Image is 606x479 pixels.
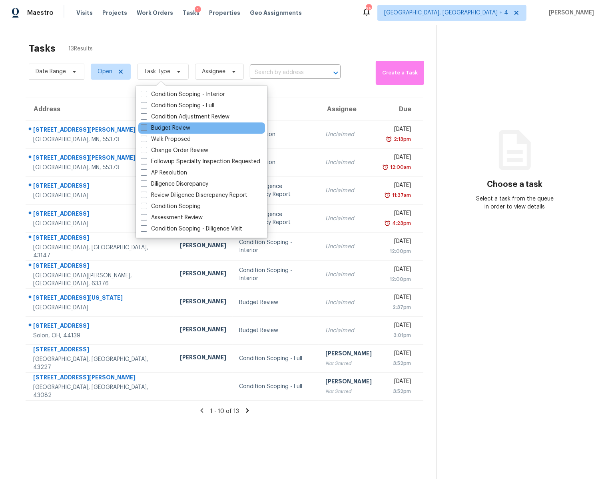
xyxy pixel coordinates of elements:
[385,247,411,255] div: 12:00pm
[33,355,167,371] div: [GEOGRAPHIC_DATA], [GEOGRAPHIC_DATA], 43227
[384,219,391,227] img: Overdue Alarm Icon
[319,98,378,120] th: Assignee
[33,234,167,244] div: [STREET_ADDRESS]
[384,191,391,199] img: Overdue Alarm Icon
[141,225,242,233] label: Condition Scoping - Diligence Visit
[325,377,372,387] div: [PERSON_NAME]
[233,98,319,120] th: Type
[382,163,389,171] img: Overdue Alarm Icon
[33,154,167,164] div: [STREET_ADDRESS][PERSON_NAME]
[180,325,226,335] div: [PERSON_NAME]
[385,181,411,191] div: [DATE]
[325,214,372,222] div: Unclaimed
[376,61,424,85] button: Create a Task
[385,275,411,283] div: 12:00pm
[33,164,167,172] div: [GEOGRAPHIC_DATA], MN, 55373
[102,9,127,17] span: Projects
[180,297,226,307] div: [PERSON_NAME]
[325,359,372,367] div: Not Started
[239,299,313,307] div: Budget Review
[325,158,372,166] div: Unclaimed
[385,359,411,367] div: 3:52pm
[33,345,167,355] div: [STREET_ADDRESS]
[141,180,208,188] label: Diligence Discrepancy
[183,10,199,16] span: Tasks
[385,209,411,219] div: [DATE]
[33,244,167,260] div: [GEOGRAPHIC_DATA], [GEOGRAPHIC_DATA], 43147
[366,5,371,13] div: 36
[385,331,411,339] div: 3:01pm
[209,9,240,17] span: Properties
[325,299,372,307] div: Unclaimed
[195,6,201,14] div: 1
[325,349,372,359] div: [PERSON_NAME]
[141,169,187,177] label: AP Resolution
[180,353,226,363] div: [PERSON_NAME]
[239,158,313,166] div: Ap Resolution
[33,136,167,144] div: [GEOGRAPHIC_DATA], MN, 55373
[141,202,201,210] label: Condition Scoping
[239,267,313,283] div: Condition Scoping - Interior
[330,67,341,78] button: Open
[141,214,203,222] label: Assessment Review
[239,210,313,226] div: Review Diligence Discrepancy Report
[385,387,411,395] div: 3:52pm
[141,158,260,166] label: Followup Specialty Inspection Requested
[384,9,508,17] span: [GEOGRAPHIC_DATA], [GEOGRAPHIC_DATA] + 4
[33,294,167,304] div: [STREET_ADDRESS][US_STATE]
[141,102,214,110] label: Condition Scoping - Full
[391,191,411,199] div: 11:37am
[33,182,167,192] div: [STREET_ADDRESS]
[250,66,318,79] input: Search by address
[33,304,167,312] div: [GEOGRAPHIC_DATA]
[385,349,411,359] div: [DATE]
[33,272,167,288] div: [GEOGRAPHIC_DATA][PERSON_NAME], [GEOGRAPHIC_DATA], 63376
[385,303,411,311] div: 2:37pm
[33,322,167,332] div: [STREET_ADDRESS]
[33,126,167,136] div: [STREET_ADDRESS][PERSON_NAME]
[33,220,167,228] div: [GEOGRAPHIC_DATA]
[385,377,411,387] div: [DATE]
[487,180,543,188] h3: Choose a task
[33,373,167,383] div: [STREET_ADDRESS][PERSON_NAME]
[385,237,411,247] div: [DATE]
[210,409,239,414] span: 1 - 10 of 13
[141,90,225,98] label: Condition Scoping - Interior
[239,182,313,198] div: Review Diligence Discrepancy Report
[385,265,411,275] div: [DATE]
[325,387,372,395] div: Not Started
[325,327,372,335] div: Unclaimed
[239,327,313,335] div: Budget Review
[476,195,554,211] div: Select a task from the queue in order to view details
[385,321,411,331] div: [DATE]
[68,45,93,53] span: 13 Results
[180,241,226,251] div: [PERSON_NAME]
[239,238,313,255] div: Condition Scoping - Interior
[239,355,313,363] div: Condition Scoping - Full
[141,113,229,121] label: Condition Adjustment Review
[239,130,313,138] div: Ap Resolution
[546,9,594,17] span: [PERSON_NAME]
[325,243,372,251] div: Unclaimed
[137,9,173,17] span: Work Orders
[76,9,93,17] span: Visits
[239,383,313,391] div: Condition Scoping - Full
[250,9,302,17] span: Geo Assignments
[141,124,190,132] label: Budget Review
[27,9,54,17] span: Maestro
[141,191,247,199] label: Review Diligence Discrepancy Report
[385,125,411,135] div: [DATE]
[33,332,167,340] div: Solon, OH, 44139
[392,135,411,143] div: 2:13pm
[389,163,411,171] div: 12:00am
[36,68,66,76] span: Date Range
[141,135,191,143] label: Walk Proposed
[33,383,167,399] div: [GEOGRAPHIC_DATA], [GEOGRAPHIC_DATA], 43082
[144,68,170,76] span: Task Type
[386,135,392,143] img: Overdue Alarm Icon
[325,271,372,279] div: Unclaimed
[33,210,167,220] div: [STREET_ADDRESS]
[180,269,226,279] div: [PERSON_NAME]
[378,98,423,120] th: Due
[325,186,372,194] div: Unclaimed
